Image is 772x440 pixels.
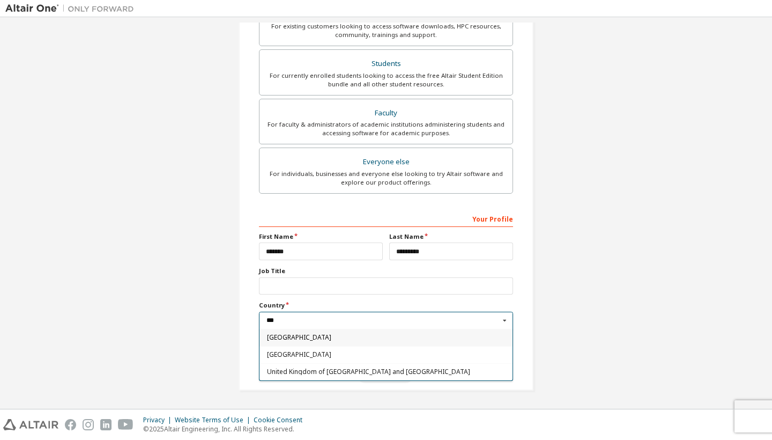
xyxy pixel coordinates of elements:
[266,120,506,137] div: For faculty & administrators of academic institutions administering students and accessing softwa...
[254,416,309,424] div: Cookie Consent
[266,170,506,187] div: For individuals, businesses and everyone else looking to try Altair software and explore our prod...
[259,232,383,241] label: First Name
[143,424,309,434] p: © 2025 Altair Engineering, Inc. All Rights Reserved.
[5,3,139,14] img: Altair One
[266,71,506,89] div: For currently enrolled students looking to access the free Altair Student Edition bundle and all ...
[266,106,506,121] div: Faculty
[267,351,506,358] span: [GEOGRAPHIC_DATA]
[259,301,513,310] label: Country
[100,419,112,430] img: linkedin.svg
[65,419,76,430] img: facebook.svg
[266,56,506,71] div: Students
[267,334,506,341] span: [GEOGRAPHIC_DATA]
[259,210,513,227] div: Your Profile
[389,232,513,241] label: Last Name
[143,416,175,424] div: Privacy
[267,369,506,375] span: United Kingdom of [GEOGRAPHIC_DATA] and [GEOGRAPHIC_DATA]
[259,267,513,275] label: Job Title
[118,419,133,430] img: youtube.svg
[266,22,506,39] div: For existing customers looking to access software downloads, HPC resources, community, trainings ...
[83,419,94,430] img: instagram.svg
[266,155,506,170] div: Everyone else
[3,419,58,430] img: altair_logo.svg
[175,416,254,424] div: Website Terms of Use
